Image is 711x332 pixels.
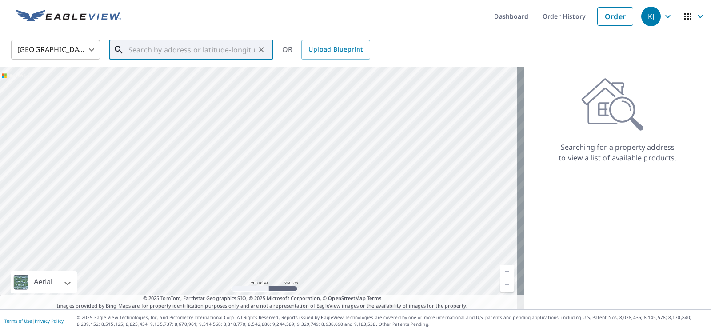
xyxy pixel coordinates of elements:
[597,7,633,26] a: Order
[11,271,77,293] div: Aerial
[367,295,382,301] a: Terms
[500,278,514,292] a: Current Level 5, Zoom Out
[641,7,661,26] div: KJ
[143,295,382,302] span: © 2025 TomTom, Earthstar Geographics SIO, © 2025 Microsoft Corporation, ©
[35,318,64,324] a: Privacy Policy
[308,44,363,55] span: Upload Blueprint
[301,40,370,60] a: Upload Blueprint
[500,265,514,278] a: Current Level 5, Zoom In
[255,44,268,56] button: Clear
[328,295,365,301] a: OpenStreetMap
[31,271,55,293] div: Aerial
[4,318,64,324] p: |
[11,37,100,62] div: [GEOGRAPHIC_DATA]
[282,40,370,60] div: OR
[16,10,121,23] img: EV Logo
[4,318,32,324] a: Terms of Use
[77,314,707,328] p: © 2025 Eagle View Technologies, Inc. and Pictometry International Corp. All Rights Reserved. Repo...
[558,142,677,163] p: Searching for a property address to view a list of available products.
[128,37,255,62] input: Search by address or latitude-longitude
